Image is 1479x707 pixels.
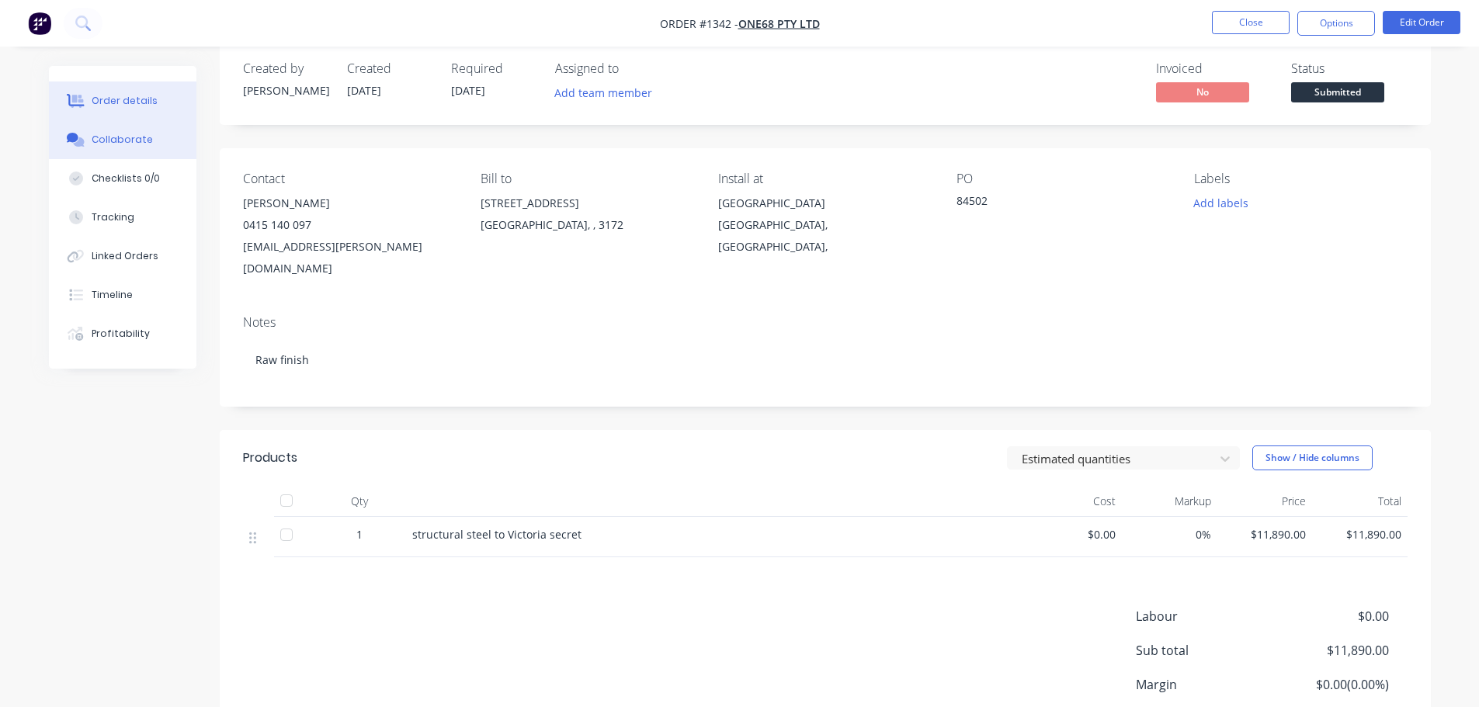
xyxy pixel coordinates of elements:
div: Labels [1194,172,1407,186]
div: Qty [313,486,406,517]
div: Required [451,61,536,76]
span: $11,890.00 [1273,641,1388,660]
button: Order details [49,81,196,120]
div: [STREET_ADDRESS][GEOGRAPHIC_DATA], , 3172 [481,192,693,242]
div: Markup [1122,486,1217,517]
div: Created [347,61,432,76]
span: [DATE] [451,83,485,98]
div: Invoiced [1156,61,1272,76]
div: Collaborate [92,133,153,147]
span: [DATE] [347,83,381,98]
div: Raw finish [243,336,1408,383]
span: $0.00 [1273,607,1388,626]
div: [PERSON_NAME]0415 140 097[EMAIL_ADDRESS][PERSON_NAME][DOMAIN_NAME] [243,192,456,279]
div: 0415 140 097 [243,214,456,236]
div: Linked Orders [92,249,158,263]
div: Cost [1027,486,1123,517]
div: Created by [243,61,328,76]
div: Total [1312,486,1408,517]
button: Submitted [1291,82,1384,106]
button: Add labels [1186,192,1257,213]
div: 84502 [956,192,1151,214]
div: [PERSON_NAME] [243,192,456,214]
button: Checklists 0/0 [49,159,196,198]
span: 0% [1128,526,1211,542]
span: $0.00 ( 0.00 %) [1273,675,1388,694]
div: [PERSON_NAME] [243,82,328,99]
div: Install at [718,172,931,186]
div: Tracking [92,210,134,224]
span: $11,890.00 [1224,526,1307,542]
button: Linked Orders [49,237,196,276]
button: Add team member [546,82,660,103]
span: Order #1342 - [660,16,738,31]
span: Sub total [1136,641,1274,660]
button: Close [1212,11,1290,34]
div: Contact [243,172,456,186]
span: No [1156,82,1249,102]
div: PO [956,172,1169,186]
div: Price [1217,486,1313,517]
div: Notes [243,315,1408,330]
div: [GEOGRAPHIC_DATA], , 3172 [481,214,693,236]
button: Add team member [555,82,661,103]
button: Tracking [49,198,196,237]
button: Options [1297,11,1375,36]
button: Profitability [49,314,196,353]
span: 1 [356,526,363,542]
a: One68 Pty Ltd [738,16,820,31]
div: Assigned to [555,61,710,76]
div: Timeline [92,288,133,302]
span: Labour [1136,607,1274,626]
button: Edit Order [1383,11,1460,34]
span: $0.00 [1033,526,1116,542]
div: [GEOGRAPHIC_DATA][GEOGRAPHIC_DATA], [GEOGRAPHIC_DATA], [718,192,931,258]
img: Factory [28,12,51,35]
div: Products [243,449,297,467]
div: [EMAIL_ADDRESS][PERSON_NAME][DOMAIN_NAME] [243,236,456,279]
div: Order details [92,94,158,108]
div: Bill to [481,172,693,186]
span: structural steel to Victoria secret [412,527,582,542]
div: [GEOGRAPHIC_DATA] [718,192,931,214]
div: [STREET_ADDRESS] [481,192,693,214]
button: Show / Hide columns [1252,445,1373,470]
span: Margin [1136,675,1274,694]
div: Profitability [92,327,150,341]
div: Status [1291,61,1408,76]
span: $11,890.00 [1318,526,1401,542]
button: Collaborate [49,120,196,159]
div: Checklists 0/0 [92,172,160,185]
button: Timeline [49,276,196,314]
div: [GEOGRAPHIC_DATA], [GEOGRAPHIC_DATA], [718,214,931,258]
span: Submitted [1291,82,1384,102]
